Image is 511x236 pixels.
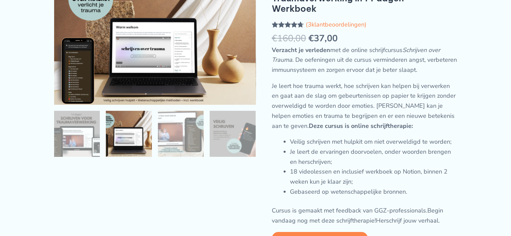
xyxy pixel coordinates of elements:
[306,20,367,29] a: (3klantbeoordelingen)
[272,81,457,131] p: Je leert hoe trauma werkt, hoe schrijven kan helpen bij verwerken en gaat aan de slag om gebeurte...
[272,56,457,74] span: . De oefeningen uit de cursus verminderen angst, verbeteren immuunsysteem en zorgen ervoor dat je...
[308,20,311,29] span: 3
[290,167,457,187] li: 18 videolessen en inclusief werkboek op Notion, binnen 2 weken kun je klaar zijn;
[308,32,314,45] span: €
[272,32,306,45] bdi: 160,00
[272,206,457,226] p: Cursus is gemaakt met feedback van GGZ-professionals.
[330,46,402,54] span: met de online schrijfcursus
[272,46,330,54] b: Verzacht je verleden
[158,111,204,157] img: Online Schrijfcursus voor Traumaverwerking in 14 dagen + Werkboek - Afbeelding 3
[106,111,152,157] img: Online Schrijfcursus voor Traumaverwerking in 14 dagen + Werkboek - Afbeelding 2
[290,187,457,197] li: Gebaseerd op wetenschappelijke bronnen.
[290,138,452,146] span: Veilig schrijven met hulpkit om niet overweldigd te worden;
[309,122,413,130] strong: Deze cursus is online schrijftherapie:
[376,217,440,225] span: Herschrijf jouw verhaal.
[54,111,100,157] img: Online Schrijfcursus voor Traumaverwerking in 14 dagen + Werkboek
[272,46,440,64] span: Schrijven over Trauma
[272,32,277,45] span: €
[272,21,275,37] span: 3
[210,111,256,157] img: Online Schrijfcursus voor Traumaverwerking in 14 dagen + Werkboek - Afbeelding 4
[290,148,451,166] span: Je leert de ervaringen doorvoelen, onder woorden brengen en herschrijven;
[272,21,302,61] span: Gewaardeerd op 5 gebaseerd op klantbeoordelingen
[308,32,338,45] bdi: 37,00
